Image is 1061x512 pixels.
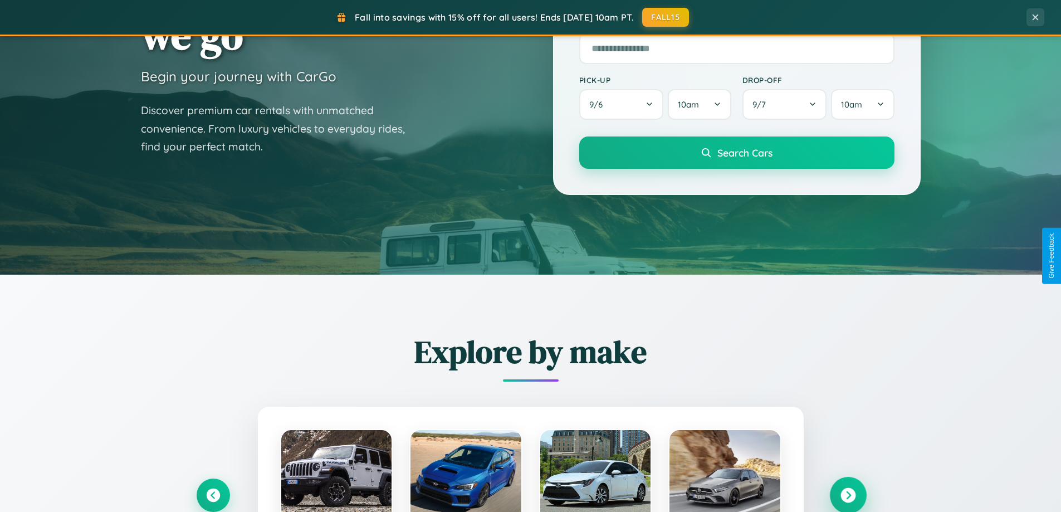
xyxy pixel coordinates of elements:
[197,330,865,373] h2: Explore by make
[1048,233,1055,279] div: Give Feedback
[579,89,664,120] button: 9/6
[668,89,731,120] button: 10am
[141,68,336,85] h3: Begin your journey with CarGo
[841,99,862,110] span: 10am
[742,75,894,85] label: Drop-off
[589,99,608,110] span: 9 / 6
[742,89,827,120] button: 9/7
[678,99,699,110] span: 10am
[642,8,689,27] button: FALL15
[579,136,894,169] button: Search Cars
[355,12,634,23] span: Fall into savings with 15% off for all users! Ends [DATE] 10am PT.
[579,75,731,85] label: Pick-up
[752,99,771,110] span: 9 / 7
[831,89,894,120] button: 10am
[717,147,772,159] span: Search Cars
[141,101,419,156] p: Discover premium car rentals with unmatched convenience. From luxury vehicles to everyday rides, ...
